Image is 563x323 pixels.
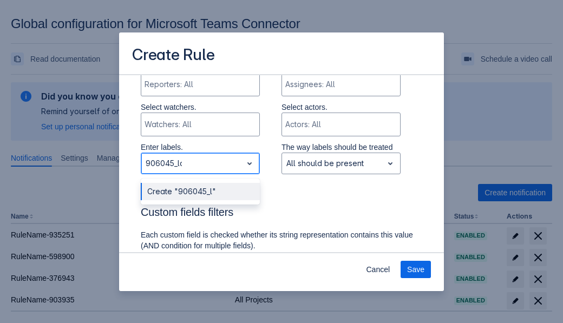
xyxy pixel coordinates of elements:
span: Cancel [366,261,390,278]
span: Save [407,261,424,278]
button: Save [401,261,431,278]
span: open [384,157,397,170]
div: Create "906045_l" [141,183,260,200]
p: Enter labels. [141,142,260,153]
span: open [243,157,256,170]
p: Select watchers. [141,102,260,113]
button: Cancel [359,261,396,278]
h3: Custom fields filters [141,206,422,223]
p: Select actors. [281,102,401,113]
p: The way labels should be treated [281,142,401,153]
h3: Create Rule [132,45,215,67]
div: Scrollable content [119,74,444,253]
p: Each custom field is checked whether its string representation contains this value (AND condition... [141,229,422,251]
